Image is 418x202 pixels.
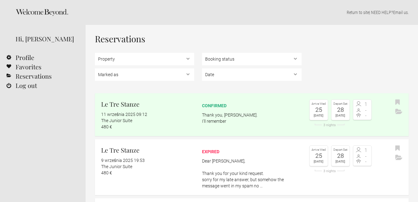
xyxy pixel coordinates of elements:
div: The Junior Suite [101,117,194,124]
div: 3 nights [309,123,350,127]
div: Hi, [PERSON_NAME] [16,34,76,44]
button: Archive [394,153,404,163]
select: , [202,68,301,81]
div: 25 [311,153,326,159]
p: Dear [PERSON_NAME], Thank you for your kind request. sorry for my late answer, but somehow the me... [202,158,301,189]
div: expired [202,149,301,155]
h2: Le Tre Stanze [101,145,194,155]
a: Return to site [347,10,369,15]
span: - [362,154,370,159]
div: 3 nights [309,169,350,173]
p: | NEED HELP? . [95,9,409,16]
div: confirmed [202,103,301,109]
a: Le Tre Stanze 11 września 2025 09:12 The Junior Suite 480 € confirmed Thank you, [PERSON_NAME].I'... [95,93,409,136]
h2: Le Tre Stanze [101,99,194,109]
span: 1 [362,148,370,153]
h1: Reservations [95,34,409,44]
flynt-currency: 480 € [101,170,112,175]
p: Thank you, [PERSON_NAME]. I'll remember [202,112,301,124]
div: The Junior Suite [101,163,194,170]
div: 25 [311,107,326,113]
span: - [362,113,370,118]
flynt-currency: 480 € [101,124,112,129]
button: Archive [394,107,404,117]
div: 28 [333,107,348,113]
flynt-date-display: 9 września 2025 19:53 [101,158,145,163]
div: Depart Sat [333,101,348,107]
button: Bookmark [394,144,402,153]
select: , , [202,53,301,65]
div: [DATE] [311,113,326,118]
a: Email us [393,10,408,15]
div: Depart Sat [333,147,348,153]
div: [DATE] [311,159,326,164]
div: Arrive Wed [311,147,326,153]
a: Le Tre Stanze 9 września 2025 19:53 The Junior Suite 480 € expired Dear [PERSON_NAME], Thank you ... [95,139,409,195]
div: 28 [333,153,348,159]
select: , , , [95,68,194,81]
span: 1 [362,102,370,107]
div: [DATE] [333,159,348,164]
span: - [362,108,370,113]
span: - [362,159,370,164]
flynt-date-display: 11 września 2025 09:12 [101,112,147,117]
button: Bookmark [394,98,402,107]
div: Arrive Wed [311,101,326,107]
div: [DATE] [333,113,348,118]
